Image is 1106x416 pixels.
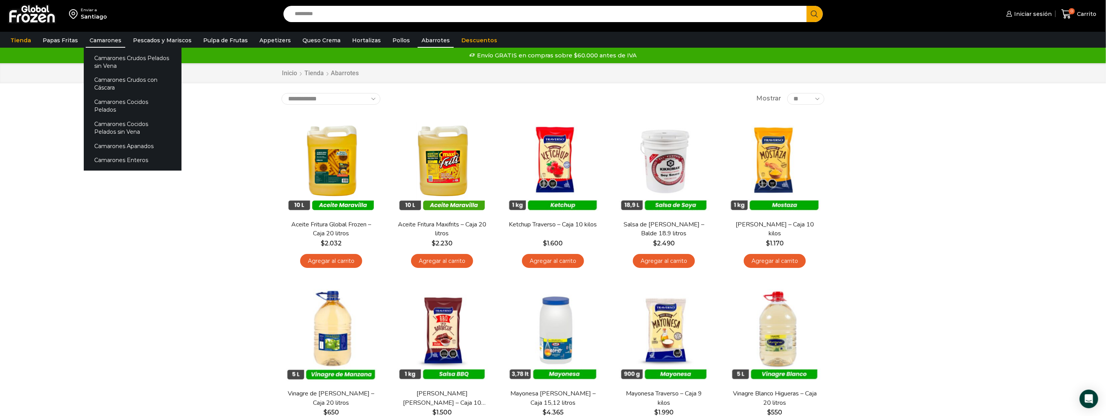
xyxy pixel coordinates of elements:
bdi: 1.170 [766,240,784,247]
a: Camarones Apanados [84,139,181,153]
a: [PERSON_NAME] [PERSON_NAME] – Caja 10 kilos [397,389,487,407]
bdi: 2.032 [321,240,342,247]
span: $ [767,409,771,416]
a: Hortalizas [348,33,385,48]
a: Abarrotes [418,33,454,48]
span: $ [654,409,658,416]
bdi: 1.600 [543,240,563,247]
span: $ [323,409,327,416]
a: Agregar al carrito: “Salsa de Soya Kikkoman - Balde 18.9 litros” [633,254,695,268]
a: Pollos [389,33,414,48]
a: Camarones [86,33,125,48]
span: $ [543,409,546,416]
div: Open Intercom Messenger [1080,390,1098,408]
a: Camarones Enteros [84,153,181,167]
div: Enviar a [81,7,107,13]
a: Ketchup Traverso – Caja 10 kilos [508,220,598,229]
a: Agregar al carrito: “Ketchup Traverso - Caja 10 kilos” [522,254,584,268]
a: Tienda [304,69,324,78]
nav: Breadcrumb [282,69,359,78]
a: Camarones Cocidos Pelados sin Vena [84,117,181,139]
a: Mayonesa [PERSON_NAME] – Caja 15,12 litros [508,389,598,407]
a: Mayonesa Traverso – Caja 9 kilos [619,389,709,407]
a: Camarones Crudos Pelados sin Vena [84,51,181,73]
a: Pescados y Mariscos [129,33,195,48]
span: Mostrar [757,94,781,103]
span: Carrito [1075,10,1096,18]
a: Papas Fritas [39,33,82,48]
a: Agregar al carrito: “Mostaza Traverso - Caja 10 kilos” [744,254,806,268]
bdi: 2.490 [653,240,675,247]
a: Aceite Fritura Global Frozen – Caja 20 litros [287,220,376,238]
a: Tienda [7,33,35,48]
a: Queso Crema [299,33,344,48]
span: $ [543,240,547,247]
span: $ [653,240,657,247]
a: Vinagre Blanco Higueras – Caja 20 litros [730,389,819,407]
img: address-field-icon.svg [69,7,81,21]
a: 0 Carrito [1059,5,1098,23]
a: [PERSON_NAME] – Caja 10 kilos [730,220,819,238]
bdi: 1.990 [654,409,674,416]
span: $ [321,240,325,247]
bdi: 550 [767,409,783,416]
a: Agregar al carrito: “Aceite Fritura Maxifrits - Caja 20 litros” [411,254,473,268]
div: Santiago [81,13,107,21]
button: Search button [807,6,823,22]
span: $ [432,240,435,247]
bdi: 4.365 [543,409,563,416]
a: Agregar al carrito: “Aceite Fritura Global Frozen – Caja 20 litros” [300,254,362,268]
h1: Abarrotes [331,69,359,77]
select: Pedido de la tienda [282,93,380,105]
bdi: 1.500 [432,409,452,416]
span: $ [766,240,770,247]
a: Iniciar sesión [1004,6,1052,22]
bdi: 2.230 [432,240,453,247]
span: 0 [1069,8,1075,14]
span: $ [432,409,436,416]
a: Aceite Fritura Maxifrits – Caja 20 litros [397,220,487,238]
span: Iniciar sesión [1012,10,1052,18]
a: Vinagre de [PERSON_NAME] – Caja 20 litros [287,389,376,407]
a: Appetizers [256,33,295,48]
a: Camarones Crudos con Cáscara [84,73,181,95]
bdi: 650 [323,409,339,416]
a: Descuentos [458,33,501,48]
a: Inicio [282,69,297,78]
a: Pulpa de Frutas [199,33,252,48]
a: Salsa de [PERSON_NAME] – Balde 18.9 litros [619,220,709,238]
a: Camarones Cocidos Pelados [84,95,181,117]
